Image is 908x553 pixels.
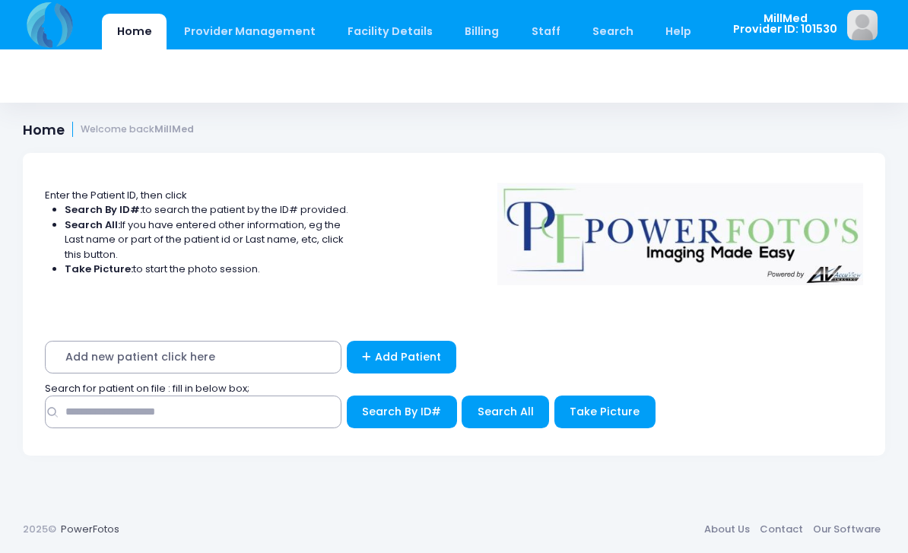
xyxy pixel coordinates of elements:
[462,396,549,428] button: Search All
[362,404,441,419] span: Search By ID#
[45,381,249,396] span: Search for patient on file : fill in below box;
[65,202,349,218] li: to search the patient by the ID# provided.
[570,404,640,419] span: Take Picture
[45,341,341,373] span: Add new patient click here
[65,202,142,217] strong: Search By ID#:
[154,122,194,135] strong: MillMed
[733,13,837,35] span: MillMed Provider ID: 101530
[23,522,56,536] span: 2025©
[699,516,754,543] a: About Us
[45,188,187,202] span: Enter the Patient ID, then click
[516,14,575,49] a: Staff
[23,122,194,138] h1: Home
[754,516,808,543] a: Contact
[333,14,448,49] a: Facility Details
[450,14,514,49] a: Billing
[847,10,878,40] img: image
[61,522,119,536] a: PowerFotos
[81,124,194,135] small: Welcome back
[347,341,457,373] a: Add Patient
[65,262,349,277] li: to start the photo session.
[491,173,871,285] img: Logo
[808,516,885,543] a: Our Software
[65,262,133,276] strong: Take Picture:
[651,14,706,49] a: Help
[478,404,534,419] span: Search All
[65,218,120,232] strong: Search All:
[65,218,349,262] li: If you have entered other information, eg the Last name or part of the patient id or Last name, e...
[169,14,330,49] a: Provider Management
[347,396,457,428] button: Search By ID#
[577,14,648,49] a: Search
[554,396,656,428] button: Take Picture
[102,14,167,49] a: Home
